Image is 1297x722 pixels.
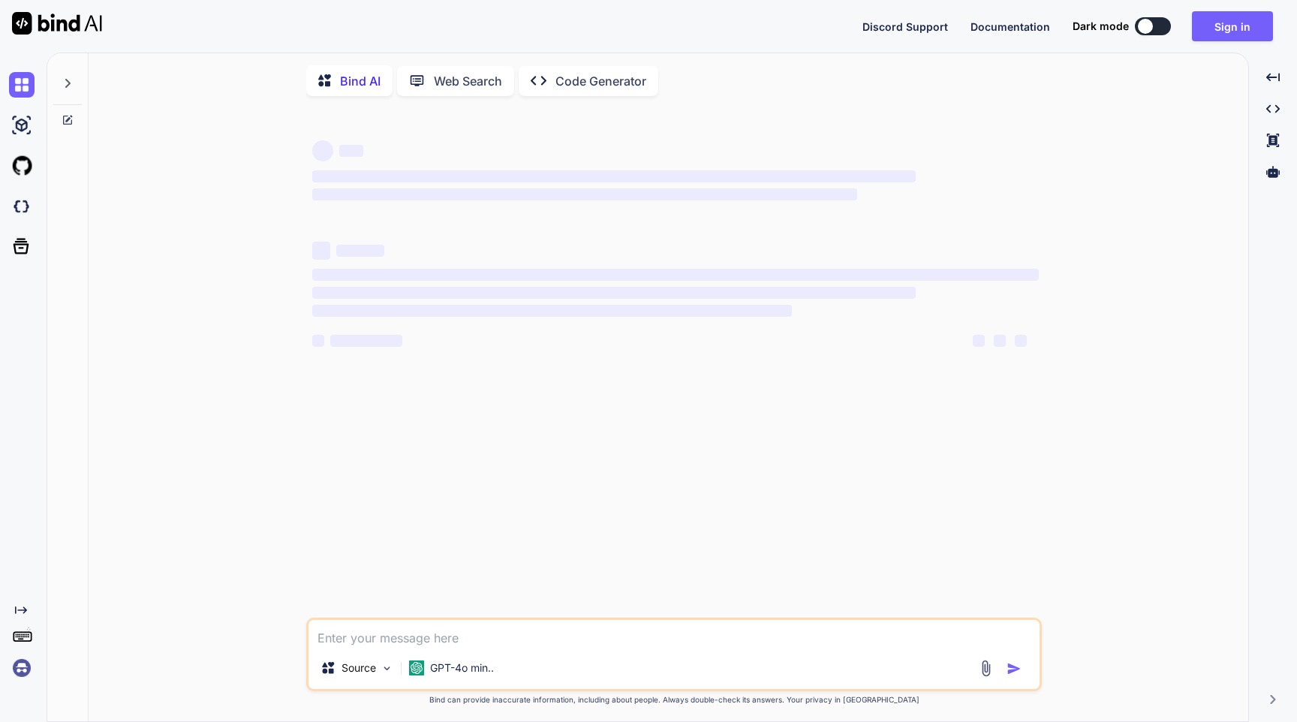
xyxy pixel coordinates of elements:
p: Web Search [434,72,502,90]
img: signin [9,655,35,681]
p: GPT-4o min.. [430,660,494,675]
span: ‌ [312,140,333,161]
img: attachment [977,660,995,677]
span: ‌ [994,335,1006,347]
span: ‌ [312,269,1039,281]
img: Pick Models [381,662,393,675]
span: ‌ [312,242,330,260]
p: Bind can provide inaccurate information, including about people. Always double-check its answers.... [306,694,1042,705]
img: chat [9,72,35,98]
span: Dark mode [1073,19,1129,34]
span: Documentation [970,20,1050,33]
span: Discord Support [862,20,948,33]
span: ‌ [312,305,792,317]
p: Code Generator [555,72,646,90]
span: ‌ [339,145,363,157]
span: ‌ [330,335,402,347]
p: Source [342,660,376,675]
button: Documentation [970,19,1050,35]
img: GPT-4o mini [409,660,424,675]
span: ‌ [312,335,324,347]
button: Discord Support [862,19,948,35]
img: icon [1007,661,1022,676]
img: githubLight [9,153,35,179]
span: ‌ [973,335,985,347]
img: ai-studio [9,113,35,138]
span: ‌ [312,287,915,299]
span: ‌ [336,245,384,257]
img: Bind AI [12,12,102,35]
span: ‌ [312,170,915,182]
button: Sign in [1192,11,1273,41]
span: ‌ [1015,335,1027,347]
img: darkCloudIdeIcon [9,194,35,219]
p: Bind AI [340,72,381,90]
span: ‌ [312,188,857,200]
